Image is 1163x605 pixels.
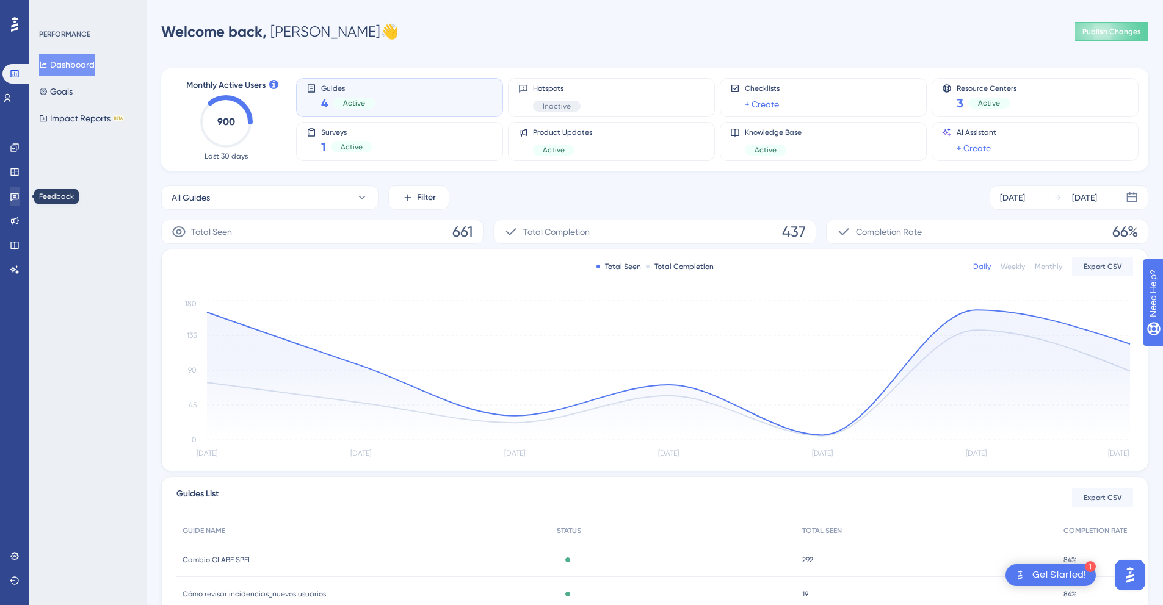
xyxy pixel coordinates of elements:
tspan: 135 [187,331,197,340]
span: Monthly Active Users [186,78,266,93]
span: 1 [321,138,326,156]
span: Need Help? [29,3,76,18]
span: Product Updates [533,127,592,137]
span: Total Seen [191,224,232,239]
span: Filter [417,190,436,205]
div: Total Completion [646,262,714,271]
a: + Create [957,141,991,156]
button: Publish Changes [1075,22,1148,41]
tspan: 180 [185,299,197,308]
button: Impact ReportsBETA [39,107,124,129]
span: Publish Changes [1082,27,1141,37]
span: Welcome back, [161,23,267,40]
tspan: [DATE] [350,449,371,457]
button: Export CSV [1072,257,1133,276]
tspan: [DATE] [197,449,217,457]
span: Resource Centers [957,84,1016,92]
div: [DATE] [1000,190,1025,205]
span: Active [755,145,777,155]
tspan: [DATE] [658,449,679,457]
span: Active [341,142,363,152]
span: COMPLETION RATE [1063,526,1127,535]
div: Get Started! [1032,568,1086,582]
div: BETA [113,115,124,121]
button: Filter [388,185,449,210]
div: Total Seen [596,262,641,271]
tspan: [DATE] [812,449,833,457]
span: Export CSV [1084,262,1122,271]
span: 84% [1063,589,1077,599]
span: AI Assistant [957,127,996,137]
span: GUIDE NAME [183,526,225,535]
div: Monthly [1035,262,1062,271]
div: [PERSON_NAME] 👋 [161,22,399,41]
span: Active [978,98,1000,108]
span: Export CSV [1084,493,1122,503]
div: Weekly [1001,262,1025,271]
span: STATUS [557,526,581,535]
a: + Create [745,97,779,112]
tspan: [DATE] [504,449,525,457]
button: Goals [39,81,73,102]
tspan: 0 [192,435,197,444]
span: 437 [782,222,806,242]
span: 4 [321,95,328,112]
tspan: [DATE] [1108,449,1129,457]
span: Surveys [321,127,372,136]
button: Export CSV [1072,488,1133,507]
tspan: 90 [188,366,197,374]
span: Inactive [543,101,571,111]
span: Cómo revisar incidencias_nuevos usuarios [183,589,326,599]
span: Checklists [745,84,780,93]
iframe: UserGuiding AI Assistant Launcher [1112,557,1148,593]
span: All Guides [172,190,210,205]
div: Daily [973,262,991,271]
span: Hotspots [533,84,581,93]
span: Guides [321,84,375,92]
button: All Guides [161,185,379,210]
span: Cambio CLABE SPEI [183,555,250,565]
span: Guides List [176,487,219,509]
span: 661 [452,222,473,242]
span: Total Completion [523,224,590,239]
span: TOTAL SEEN [802,526,842,535]
div: 1 [1085,561,1096,572]
div: Open Get Started! checklist, remaining modules: 1 [1005,564,1096,586]
span: Active [543,145,565,155]
tspan: [DATE] [966,449,987,457]
div: [DATE] [1072,190,1097,205]
text: 900 [217,116,235,127]
span: Active [343,98,365,108]
span: 3 [957,95,963,112]
span: 292 [802,555,813,565]
button: Dashboard [39,54,95,76]
span: 19 [802,589,808,599]
span: Completion Rate [856,224,922,239]
div: PERFORMANCE [39,29,90,39]
img: launcher-image-alternative-text [1013,568,1027,582]
tspan: 45 [189,401,197,409]
span: 66% [1112,222,1138,242]
span: 84% [1063,555,1077,565]
span: Knowledge Base [745,127,802,137]
span: Last 30 days [205,151,248,161]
